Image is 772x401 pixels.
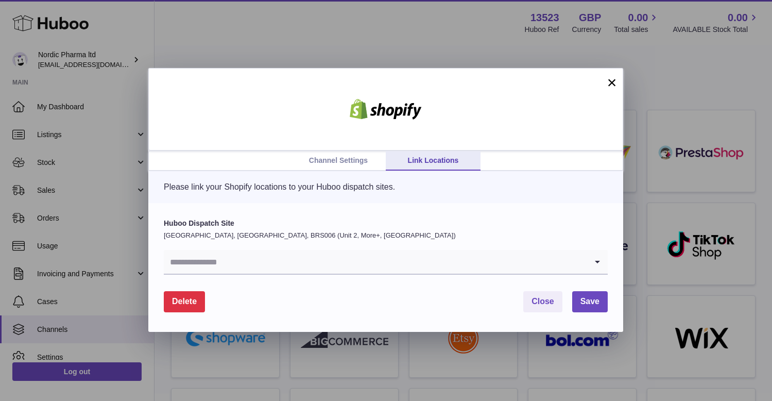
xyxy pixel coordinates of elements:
p: Please link your Shopify locations to your Huboo dispatch sites. [164,181,608,193]
span: Delete [172,297,197,306]
input: Search for option [164,250,587,274]
button: Save [572,291,608,312]
a: Channel Settings [291,151,386,171]
button: Close [523,291,562,312]
label: Huboo Dispatch Site [164,219,608,228]
button: × [606,76,618,89]
img: shopify [342,99,430,120]
a: Link Locations [386,151,481,171]
button: Delete [164,291,205,312]
span: Save [580,297,599,306]
div: Search for option [164,250,608,275]
p: [GEOGRAPHIC_DATA], [GEOGRAPHIC_DATA], BRS006 (Unit 2, More+, [GEOGRAPHIC_DATA]) [164,231,608,240]
span: Close [531,297,554,306]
